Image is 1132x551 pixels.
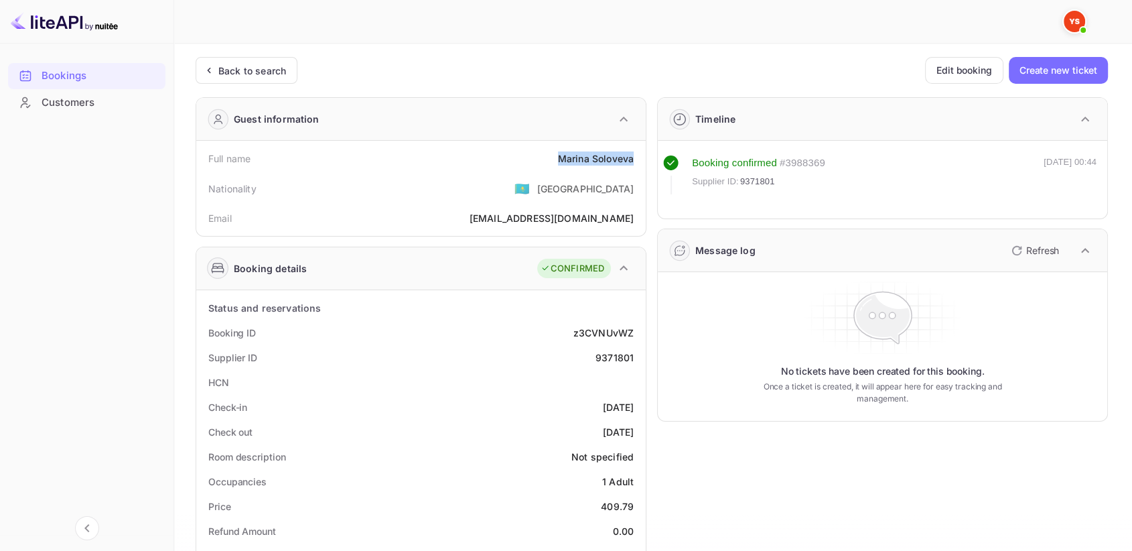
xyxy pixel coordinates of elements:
img: Yandex Support [1064,11,1085,32]
button: Edit booking [925,57,1003,84]
div: Message log [695,243,756,257]
div: 409.79 [601,499,634,513]
div: Not specified [571,450,634,464]
button: Refresh [1003,240,1064,261]
div: Nationality [208,182,257,196]
div: Occupancies [208,475,267,489]
div: Refund Amount [208,524,276,538]
div: Booking confirmed [692,156,777,171]
div: Customers [8,90,165,116]
p: Refresh [1026,243,1059,257]
span: Supplier ID: [692,175,739,188]
div: 0.00 [612,524,634,538]
div: Full name [208,151,251,166]
div: Status and reservations [208,301,321,315]
div: Check-in [208,400,247,414]
div: Guest information [234,112,320,126]
div: z3CVNUvWZ [573,326,634,340]
div: Check out [208,425,253,439]
span: United States [514,176,530,200]
a: Bookings [8,63,165,88]
div: Back to search [218,64,286,78]
div: HCN [208,375,229,389]
div: Price [208,499,231,513]
div: [GEOGRAPHIC_DATA] [537,182,634,196]
div: Supplier ID [208,351,257,365]
div: [DATE] [603,400,634,414]
div: Marina Soloveva [558,151,634,166]
button: Collapse navigation [75,516,99,540]
div: Bookings [8,63,165,89]
div: [EMAIL_ADDRESS][DOMAIN_NAME] [470,211,634,225]
p: No tickets have been created for this booking. [781,365,985,378]
div: Customers [42,95,159,111]
a: Customers [8,90,165,115]
img: LiteAPI logo [11,11,118,32]
div: Email [208,211,232,225]
span: 9371801 [740,175,775,188]
button: Create new ticket [1009,57,1108,84]
div: Booking details [234,261,307,275]
div: # 3988369 [780,156,825,171]
div: Bookings [42,68,159,84]
div: 9371801 [595,351,634,365]
div: [DATE] 00:44 [1044,156,1096,194]
div: CONFIRMED [541,262,604,275]
div: 1 Adult [602,475,634,489]
p: Once a ticket is created, it will appear here for easy tracking and management. [762,381,1003,405]
div: [DATE] [603,425,634,439]
div: Timeline [695,112,735,126]
div: Room description [208,450,285,464]
div: Booking ID [208,326,256,340]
